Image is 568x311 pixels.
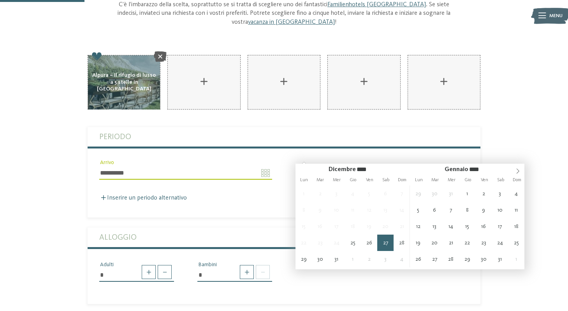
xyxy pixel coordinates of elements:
span: Dicembre [329,166,356,173]
span: Dicembre 19, 2025 [361,218,377,235]
span: Dicembre 23, 2025 [312,235,328,251]
span: Gennaio 27, 2026 [426,251,443,267]
span: Gennaio 2, 2026 [361,251,377,267]
input: Year [356,166,379,173]
span: Gennaio 18, 2026 [508,218,524,235]
span: Dicembre 5, 2025 [361,186,377,202]
span: Dicembre 26, 2025 [361,235,377,251]
span: Gennaio 10, 2026 [492,202,508,218]
span: Dicembre 29, 2025 [295,251,312,267]
span: Dom [394,178,410,182]
span: Dicembre 31, 2025 [443,186,459,202]
span: Dicembre 16, 2025 [312,218,328,235]
span: Ven [476,178,492,182]
span: Dicembre 7, 2025 [394,186,410,202]
span: Gennaio 13, 2026 [426,218,443,235]
span: Gio [460,178,476,182]
span: Dicembre 14, 2025 [394,202,410,218]
span: Dicembre 12, 2025 [361,202,377,218]
span: Mar [427,178,443,182]
span: Gennaio 14, 2026 [443,218,459,235]
span: Gennaio 12, 2026 [410,218,426,235]
span: Dicembre 4, 2025 [345,186,361,202]
span: Gennaio 22, 2026 [459,235,475,251]
span: Gennaio 1, 2026 [345,251,361,267]
span: Gennaio 5, 2026 [410,202,426,218]
span: Dicembre 10, 2025 [328,202,345,218]
span: Dicembre 2, 2025 [312,186,328,202]
span: Dicembre 17, 2025 [328,218,345,235]
input: Year [468,166,492,173]
span: Gennaio 20, 2026 [426,235,443,251]
span: Febbraio 1, 2026 [508,251,524,267]
span: Gennaio 4, 2026 [508,186,524,202]
span: Gennaio 29, 2026 [459,251,475,267]
span: Gennaio 16, 2026 [475,218,492,235]
span: Mar [312,178,329,182]
label: Inserire un periodo alternativo [99,195,187,201]
span: Mer [443,178,460,182]
a: Familienhotels [GEOGRAPHIC_DATA] [327,2,426,8]
span: Dicembre 22, 2025 [295,235,312,251]
span: Gennaio 4, 2026 [394,251,410,267]
label: Alloggio [99,228,469,247]
span: Dicembre 18, 2025 [345,218,361,235]
span: Gennaio 15, 2026 [459,218,475,235]
span: Dicembre 30, 2025 [426,186,443,202]
span: Ven [361,178,378,182]
span: Dicembre 1, 2025 [295,186,312,202]
span: Gennaio 2, 2026 [475,186,492,202]
span: Dicembre 27, 2025 [377,235,394,251]
span: Dicembre 11, 2025 [345,202,361,218]
a: vacanza in [GEOGRAPHIC_DATA] [248,19,335,25]
span: Gennaio 1, 2026 [459,186,475,202]
span: Dicembre 9, 2025 [312,202,328,218]
span: Dicembre 20, 2025 [377,218,394,235]
span: Gennaio 17, 2026 [492,218,508,235]
span: Gennaio 25, 2026 [508,235,524,251]
span: Gio [345,178,361,182]
span: Dicembre 28, 2025 [394,235,410,251]
span: Gennaio 8, 2026 [459,202,475,218]
span: Gennaio 3, 2026 [377,251,394,267]
span: Gennaio 6, 2026 [426,202,443,218]
span: Dicembre 15, 2025 [295,218,312,235]
span: Lun [410,178,427,182]
span: Gennaio [445,166,468,173]
span: Gennaio 31, 2026 [492,251,508,267]
label: Periodo [99,127,469,147]
span: Gennaio 19, 2026 [410,235,426,251]
p: C’è l’imbarazzo della scelta, soprattutto se si tratta di scegliere uno dei fantastici . Se siete... [118,0,451,27]
span: Sab [492,178,509,182]
span: Gennaio 7, 2026 [443,202,459,218]
span: Dicembre 24, 2025 [328,235,345,251]
span: Gennaio 28, 2026 [443,251,459,267]
span: Sab [378,178,394,182]
span: Lun [295,178,312,182]
span: Gennaio 11, 2026 [508,202,524,218]
span: Dicembre 6, 2025 [377,186,394,202]
span: Dicembre 3, 2025 [328,186,345,202]
span: Gennaio 23, 2026 [475,235,492,251]
span: Dicembre 8, 2025 [295,202,312,218]
span: Gennaio 21, 2026 [443,235,459,251]
span: Dicembre 30, 2025 [312,251,328,267]
span: Gennaio 30, 2026 [475,251,492,267]
span: Dom [509,178,525,182]
span: Dicembre 21, 2025 [394,218,410,235]
span: Dicembre 31, 2025 [328,251,345,267]
span: Gennaio 24, 2026 [492,235,508,251]
span: Dicembre 29, 2025 [410,186,426,202]
span: Dicembre 13, 2025 [377,202,394,218]
span: Dicembre 25, 2025 [345,235,361,251]
span: Gennaio 9, 2026 [475,202,492,218]
span: Mer [329,178,345,182]
span: Gennaio 26, 2026 [410,251,426,267]
span: Gennaio 3, 2026 [492,186,508,202]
